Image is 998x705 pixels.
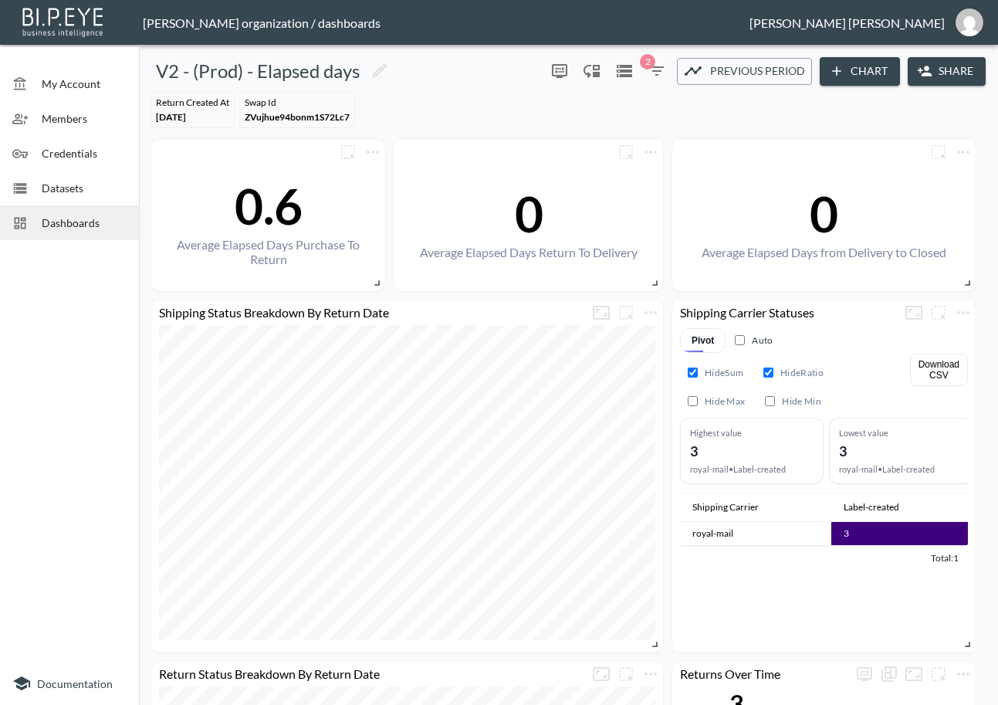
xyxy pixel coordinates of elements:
[844,498,919,517] span: Label-created
[42,215,127,231] span: Dashboards
[580,59,604,83] div: Enable/disable chart dragging
[143,15,749,30] div: [PERSON_NAME] organization / dashboards
[614,300,638,325] button: more
[839,464,962,474] div: royal-mail • Label-created
[951,300,976,325] span: Chart settings
[690,428,814,438] div: Highest value
[926,140,951,164] button: more
[360,140,385,164] span: Chart settings
[951,140,976,164] button: more
[692,498,779,517] span: Shipping Carrier
[159,176,377,236] div: 0.6
[360,140,385,164] button: more
[765,396,775,406] input: Hide Min
[677,58,812,85] button: Previous period
[680,391,749,412] label: Hide Highest value card
[336,140,360,164] button: more
[926,662,951,686] button: more
[951,662,976,686] span: Chart settings
[852,662,877,686] span: Display settings
[680,362,904,412] div: Visibility toggles
[839,428,962,438] div: Lowest value
[672,666,852,681] div: Returns Over Time
[156,97,229,108] div: Return Created At
[690,464,814,474] div: royal-mail • Label-created
[690,442,698,459] div: 3
[42,180,127,196] span: Datasets
[908,57,986,86] button: Share
[638,140,663,164] button: more
[910,354,968,386] button: Download CSV
[877,662,902,686] div: Show as…
[37,677,113,690] span: Documentation
[956,8,983,36] img: 7151a5340a926b4f92da4ffde41f27b4
[831,522,968,545] td: 3
[839,442,847,459] div: 3
[688,368,698,378] input: HideSum
[42,76,127,92] span: My Account
[614,140,638,164] button: more
[951,300,976,325] button: more
[19,4,108,39] img: bipeye-logo
[756,362,828,383] label: Hide Average card
[547,59,572,83] span: Display settings
[151,305,589,320] div: Shipping Status Breakdown By Return Date
[688,396,698,406] input: Hide Max
[638,140,663,164] span: Chart settings
[692,498,759,517] div: Shipping Carrier
[951,140,976,164] span: Chart settings
[370,61,389,80] svg: Edit
[640,54,655,69] span: 2
[614,143,638,158] span: Attach chart to a group
[735,335,745,345] input: Auto
[614,662,638,686] button: more
[749,15,945,30] div: [PERSON_NAME] [PERSON_NAME]
[612,59,637,83] button: Datasets
[902,662,926,686] button: Fullscreen
[844,498,899,517] div: Label-created
[245,111,350,123] span: ZVujhue94bonm1S72Lc7
[710,62,805,81] span: Previous period
[702,245,946,259] div: Average Elapsed Days from Delivery to Closed
[732,333,773,347] label: Auto
[336,143,360,158] span: Attach chart to a group
[852,662,877,686] button: more
[820,57,900,86] button: Chart
[42,110,127,127] span: Members
[159,237,377,266] div: Average Elapsed Days Purchase To Return
[547,59,572,83] button: more
[638,662,663,686] button: more
[951,662,976,686] button: more
[589,300,614,325] button: Fullscreen
[614,303,638,318] span: Attach chart to a group
[12,674,127,693] a: Documentation
[42,145,127,161] span: Credentials
[420,245,638,259] div: Average Elapsed Days Return To Delivery
[702,184,946,243] div: 0
[926,143,951,158] span: Attach chart to a group
[926,303,951,318] span: Attach chart to a group
[245,97,350,108] div: Swap Id
[672,305,902,320] div: Shipping Carrier Statuses
[926,300,951,325] button: more
[589,662,614,686] button: Fullscreen
[638,300,663,325] span: Chart settings
[638,662,663,686] span: Chart settings
[945,4,994,41] button: ana@swap-commerce.com
[644,59,669,83] button: 2
[931,552,959,564] span: Total: 1
[638,300,663,325] button: more
[681,329,725,352] button: Pivot
[763,368,773,378] input: HideRatio
[420,184,638,243] div: 0
[614,665,638,680] span: Attach chart to a group
[156,111,186,123] span: [DATE]
[156,59,360,83] h5: V2 - (Prod) - Elapsed days
[757,391,825,412] label: Hide Lowest value card
[151,666,589,681] div: Return Status Breakdown By Return Date
[680,522,831,545] td: royal-mail
[902,300,926,325] button: Fullscreen
[680,362,748,383] label: Hide Total card
[926,665,951,680] span: Attach chart to a group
